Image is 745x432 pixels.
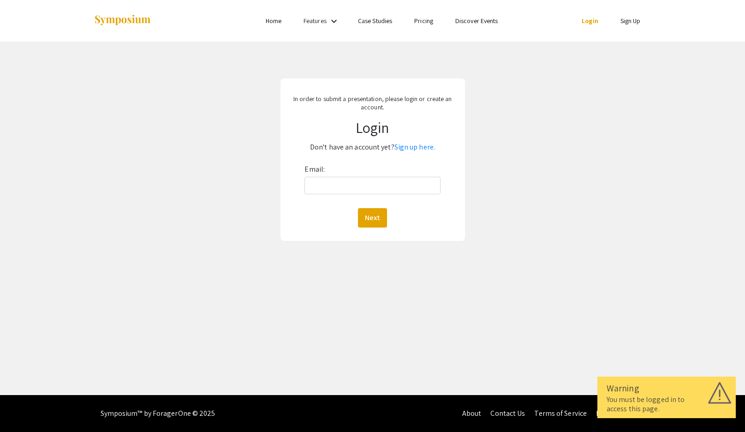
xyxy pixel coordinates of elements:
[266,17,281,25] a: Home
[455,17,498,25] a: Discover Events
[328,16,340,27] mat-icon: Expand Features list
[358,208,387,228] button: Next
[607,381,727,395] div: Warning
[358,17,392,25] a: Case Studies
[304,17,327,25] a: Features
[288,95,458,111] p: In order to submit a presentation, please login or create an account.
[462,408,482,418] a: About
[607,395,727,414] div: You must be logged in to access this page.
[304,162,325,177] label: Email:
[414,17,433,25] a: Pricing
[582,17,598,25] a: Login
[101,395,215,432] div: Symposium™ by ForagerOne © 2025
[620,17,641,25] a: Sign Up
[534,408,587,418] a: Terms of Service
[596,408,640,418] a: Privacy Policy
[490,408,525,418] a: Contact Us
[94,14,151,27] img: Symposium by ForagerOne
[288,140,458,155] p: Don't have an account yet?
[394,142,435,152] a: Sign up here.
[706,390,738,425] iframe: Chat
[288,119,458,136] h1: Login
